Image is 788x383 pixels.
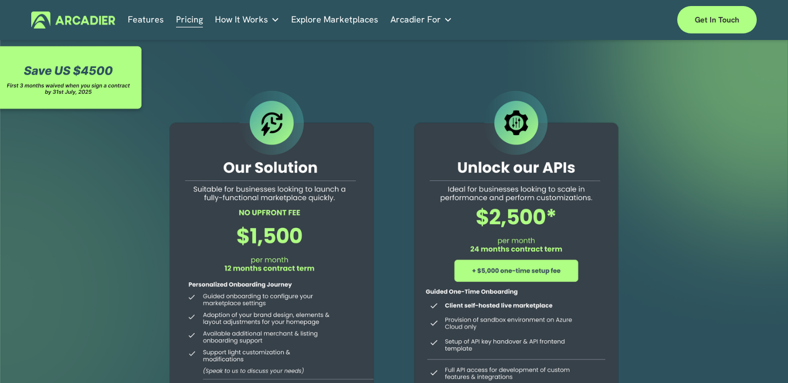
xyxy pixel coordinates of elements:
[176,12,203,28] a: Pricing
[215,12,268,27] span: How It Works
[128,12,164,28] a: Features
[390,12,452,28] a: folder dropdown
[31,12,115,28] img: Arcadier
[215,12,280,28] a: folder dropdown
[390,12,441,27] span: Arcadier For
[291,12,378,28] a: Explore Marketplaces
[677,6,757,33] a: Get in touch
